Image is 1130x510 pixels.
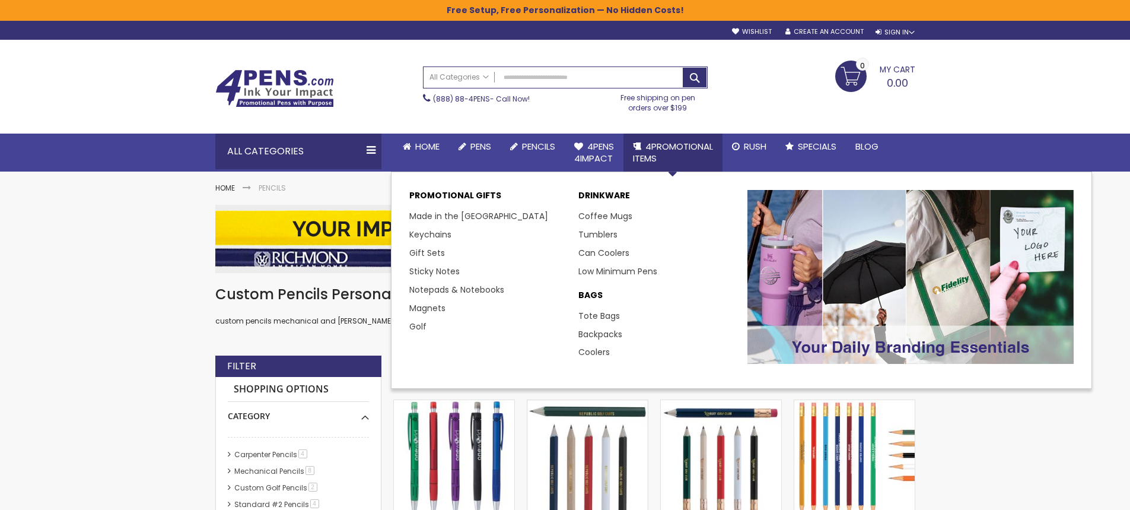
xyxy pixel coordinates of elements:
[409,284,504,296] a: Notepads & Notebooks
[776,134,846,160] a: Specials
[608,88,708,112] div: Free shipping on pen orders over $199
[305,466,314,475] span: 8
[565,134,623,172] a: 4Pens4impact
[1032,478,1130,510] iframe: Google Customer Reviews
[409,321,426,332] a: Golf
[215,183,235,193] a: Home
[527,400,648,410] a: Hex Golf Promo Pencil
[215,134,381,169] div: All Categories
[433,94,490,104] a: (888) 88-4PENS
[578,190,736,207] a: DRINKWARE
[798,140,836,153] span: Specials
[633,140,713,164] span: 4PROMOTIONAL ITEMS
[578,229,617,240] a: Tumblers
[449,134,501,160] a: Pens
[574,140,614,164] span: 4Pens 4impact
[308,483,317,492] span: 2
[409,190,566,207] p: Promotional Gifts
[298,449,307,458] span: 4
[409,229,451,240] a: Keychains
[228,377,369,403] strong: Shopping Options
[578,310,620,322] a: Tote Bags
[501,134,565,160] a: Pencils
[732,27,772,36] a: Wishlist
[785,27,864,36] a: Create an Account
[215,285,915,326] div: custom pencils mechanical and [PERSON_NAME] pencils decorated with your imprint for with your sch...
[424,67,495,87] a: All Categories
[228,402,369,422] div: Category
[623,134,722,172] a: 4PROMOTIONALITEMS
[429,72,489,82] span: All Categories
[578,346,610,358] a: Coolers
[409,210,548,222] a: Made in the [GEOGRAPHIC_DATA]
[394,400,514,410] a: Souvenir® Daven Mechanical Pencil
[578,247,629,259] a: Can Coolers
[227,360,256,373] strong: Filter
[744,140,766,153] span: Rush
[393,134,449,160] a: Home
[415,140,440,153] span: Home
[215,69,334,107] img: 4Pens Custom Pens and Promotional Products
[661,400,781,410] a: Hex Golf Promo Pencil with Eraser
[522,140,555,153] span: Pencils
[835,61,915,90] a: 0.00 0
[231,483,322,493] a: Custom Golf Pencils2
[722,134,776,160] a: Rush
[433,94,530,104] span: - Call Now!
[231,466,319,476] a: Mechanical Pencils8
[470,140,491,153] span: Pens
[855,140,878,153] span: Blog
[876,28,915,37] div: Sign In
[846,134,888,160] a: Blog
[259,183,286,193] strong: Pencils
[794,400,915,410] a: Hex No. 2 Wood Pencil
[409,302,445,314] a: Magnets
[409,247,445,259] a: Gift Sets
[887,75,908,90] span: 0.00
[231,499,323,509] a: Standard #2 Pencils4
[578,290,736,307] a: BAGS
[409,265,460,277] a: Sticky Notes
[578,265,657,277] a: Low Minimum Pens
[310,499,319,508] span: 4
[860,60,865,71] span: 0
[215,285,915,304] h1: Custom Pencils Personalized with your Logo or Message
[578,210,632,222] a: Coffee Mugs
[747,190,1074,364] img: Promotional-Pens
[231,449,311,460] a: Carpenter Pencils4
[578,328,622,340] a: Backpacks
[215,205,915,273] img: Pencils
